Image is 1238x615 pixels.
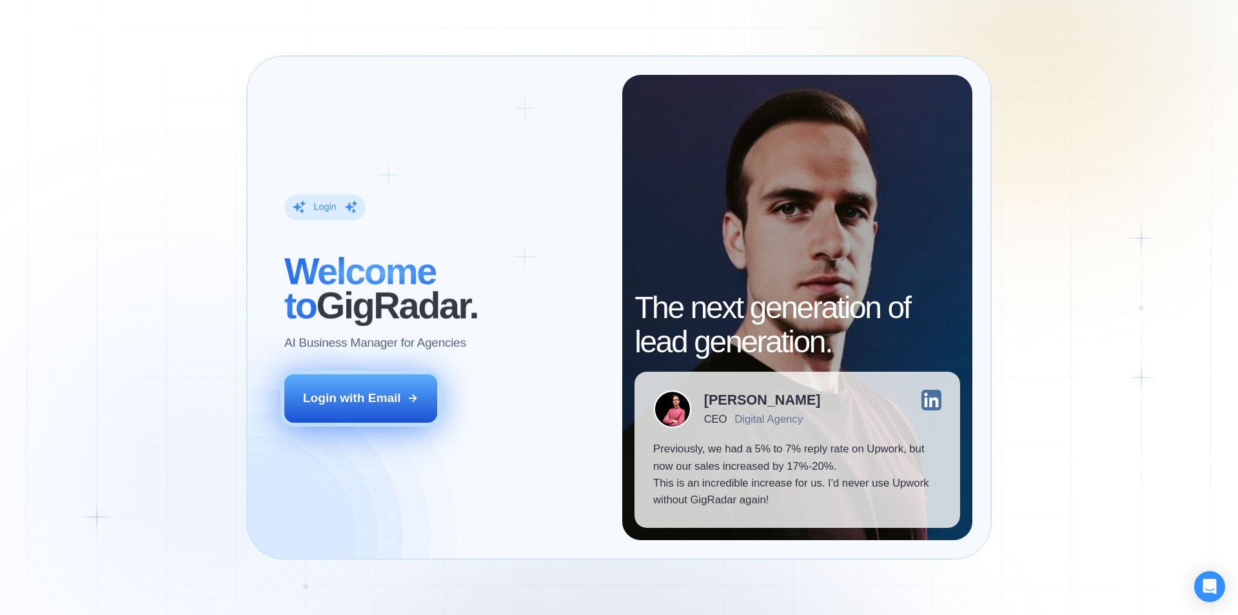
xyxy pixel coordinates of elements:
[284,374,438,422] button: Login with Email
[284,250,436,326] span: Welcome to
[734,413,803,425] div: Digital Agency
[704,393,821,407] div: [PERSON_NAME]
[284,335,466,352] p: AI Business Manager for Agencies
[1194,571,1225,602] div: Open Intercom Messenger
[284,254,604,323] h2: ‍ GigRadar.
[653,441,941,509] p: Previously, we had a 5% to 7% reply rate on Upwork, but now our sales increased by 17%-20%. This ...
[303,390,401,407] div: Login with Email
[313,201,336,214] div: Login
[704,413,727,425] div: CEO
[634,291,960,359] h2: The next generation of lead generation.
